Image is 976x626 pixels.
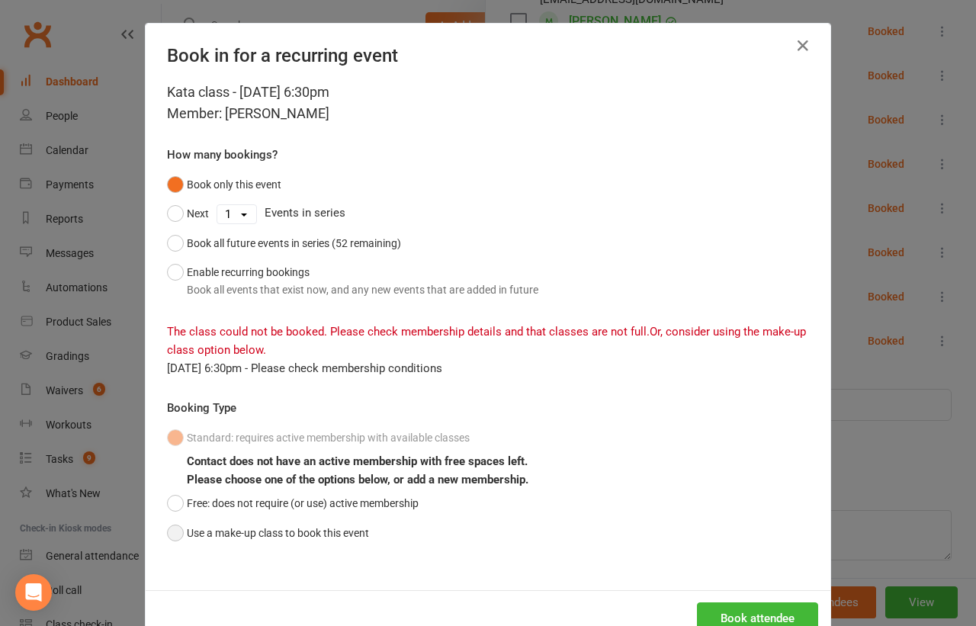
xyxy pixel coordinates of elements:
[167,170,281,199] button: Book only this event
[187,281,538,298] div: Book all events that exist now, and any new events that are added in future
[167,229,401,258] button: Book all future events in series (52 remaining)
[167,199,809,228] div: Events in series
[187,235,401,252] div: Book all future events in series (52 remaining)
[167,82,809,124] div: Kata class - [DATE] 6:30pm Member: [PERSON_NAME]
[167,325,806,357] span: Or, consider using the make-up class option below.
[167,518,369,547] button: Use a make-up class to book this event
[167,199,209,228] button: Next
[791,34,815,58] button: Close
[187,473,528,486] b: Please choose one of the options below, or add a new membership.
[167,146,278,164] label: How many bookings?
[167,399,236,417] label: Booking Type
[167,45,809,66] h4: Book in for a recurring event
[15,574,52,611] div: Open Intercom Messenger
[167,359,809,377] div: [DATE] 6:30pm - Please check membership conditions
[167,325,650,339] span: The class could not be booked. Please check membership details and that classes are not full.
[167,258,538,304] button: Enable recurring bookingsBook all events that exist now, and any new events that are added in future
[167,489,419,518] button: Free: does not require (or use) active membership
[187,454,528,468] b: Contact does not have an active membership with free spaces left.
